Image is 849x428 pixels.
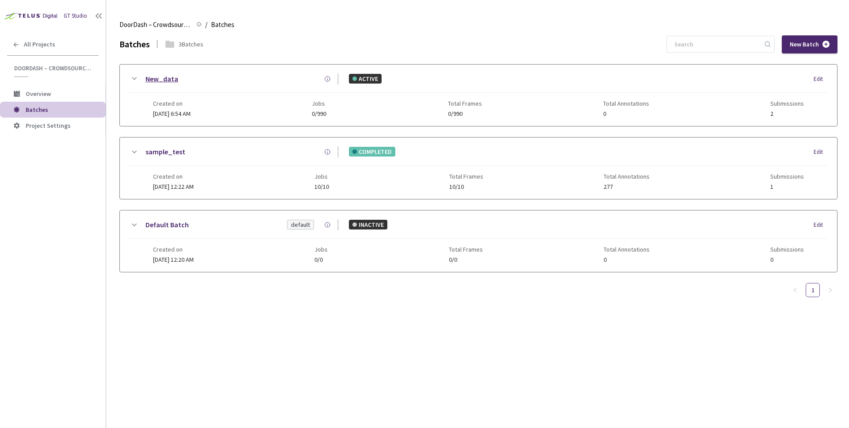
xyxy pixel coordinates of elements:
[814,75,828,84] div: Edit
[449,246,483,253] span: Total Frames
[448,100,482,107] span: Total Frames
[790,41,819,48] span: New Batch
[205,19,207,30] li: /
[120,210,837,272] div: Default BatchdefaultINACTIVEEditCreated on[DATE] 12:20 AMJobs0/0Total Frames0/0Total Annotations0...
[119,38,150,51] div: Batches
[806,283,820,297] li: 1
[349,147,395,157] div: COMPLETED
[604,256,650,263] span: 0
[792,287,798,293] span: left
[770,246,804,253] span: Submissions
[770,111,804,117] span: 2
[314,246,328,253] span: Jobs
[770,173,804,180] span: Submissions
[120,138,837,199] div: sample_testCOMPLETEDEditCreated on[DATE] 12:22 AMJobs10/10Total Frames10/10Total Annotations277Su...
[153,100,191,107] span: Created on
[312,111,326,117] span: 0/990
[604,246,650,253] span: Total Annotations
[153,256,194,264] span: [DATE] 12:20 AM
[314,173,329,180] span: Jobs
[145,219,189,230] a: Default Batch
[604,183,650,190] span: 277
[211,19,234,30] span: Batches
[770,100,804,107] span: Submissions
[145,146,185,157] a: sample_test
[120,65,837,126] div: New_dataACTIVEEditCreated on[DATE] 6:54 AMJobs0/990Total Frames0/990Total Annotations0Submissions2
[145,73,178,84] a: New_data
[291,220,310,229] div: default
[26,90,51,98] span: Overview
[814,148,828,157] div: Edit
[603,111,649,117] span: 0
[828,287,833,293] span: right
[349,220,387,229] div: INACTIVE
[153,173,194,180] span: Created on
[788,283,802,297] button: left
[770,183,804,190] span: 1
[153,183,194,191] span: [DATE] 12:22 AM
[669,36,763,52] input: Search
[770,256,804,263] span: 0
[14,65,93,72] span: DoorDash – Crowdsource Catalog Annotation
[26,106,48,114] span: Batches
[153,246,194,253] span: Created on
[604,173,650,180] span: Total Annotations
[24,41,55,48] span: All Projects
[449,173,483,180] span: Total Frames
[153,110,191,118] span: [DATE] 6:54 AM
[449,256,483,263] span: 0/0
[806,283,819,297] a: 1
[26,122,71,130] span: Project Settings
[119,19,191,30] span: DoorDash – Crowdsource Catalog Annotation
[314,256,328,263] span: 0/0
[179,40,203,49] div: 3 Batches
[603,100,649,107] span: Total Annotations
[788,283,802,297] li: Previous Page
[312,100,326,107] span: Jobs
[814,221,828,229] div: Edit
[64,12,87,20] div: GT Studio
[449,183,483,190] span: 10/10
[823,283,838,297] li: Next Page
[349,74,382,84] div: ACTIVE
[448,111,482,117] span: 0/990
[823,283,838,297] button: right
[314,183,329,190] span: 10/10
